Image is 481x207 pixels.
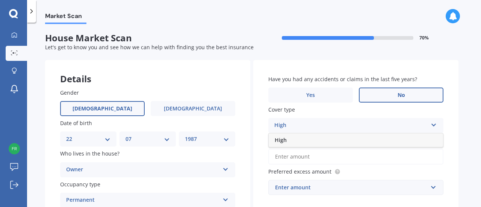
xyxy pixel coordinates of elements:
[268,168,331,175] span: Preferred excess amount
[45,60,250,83] div: Details
[60,89,79,96] span: Gender
[275,183,428,192] div: Enter amount
[274,121,428,130] div: High
[275,136,287,144] span: High
[164,106,222,112] span: [DEMOGRAPHIC_DATA]
[306,92,315,98] span: Yes
[9,143,20,154] img: c499e38b8b46c8f918eebd4d49b5da1b
[419,35,429,41] span: 70 %
[60,150,119,157] span: Who lives in the house?
[398,92,405,98] span: No
[66,196,219,205] div: Permanent
[268,76,417,83] span: Have you had any accidents or claims in the last five years?
[60,181,100,188] span: Occupancy type
[268,149,443,165] input: Enter amount
[73,106,132,112] span: [DEMOGRAPHIC_DATA]
[268,106,295,113] span: Cover type
[45,44,254,51] span: Let's get to know you and see how we can help with finding you the best insurance
[60,119,92,127] span: Date of birth
[45,33,252,44] span: House Market Scan
[45,12,86,23] span: Market Scan
[66,165,219,174] div: Owner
